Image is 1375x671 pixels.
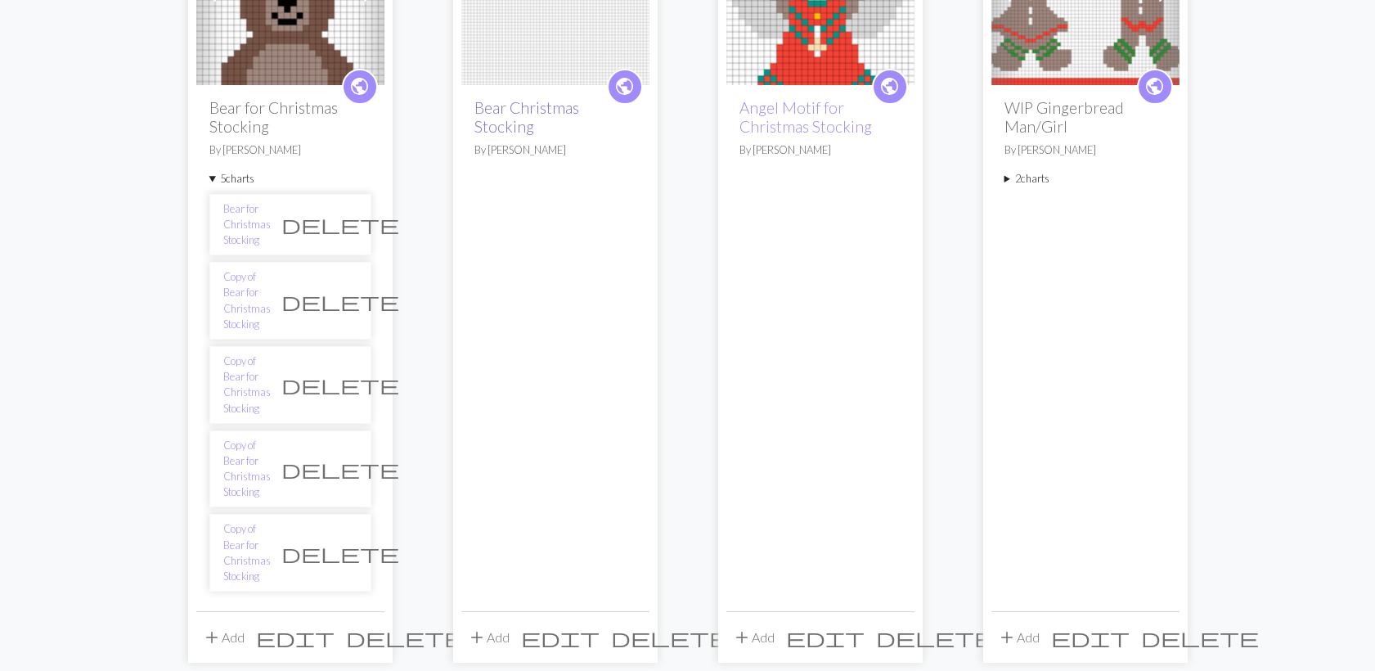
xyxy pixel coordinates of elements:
i: public [879,70,900,103]
a: public [1137,69,1173,105]
summary: 2charts [1004,171,1166,187]
button: Add [726,622,780,653]
p: By [PERSON_NAME] [739,142,901,158]
span: add [997,626,1017,649]
i: public [349,70,370,103]
button: Edit [1045,622,1135,653]
span: public [1144,74,1165,99]
span: delete [346,626,464,649]
button: Edit [780,622,870,653]
p: By [PERSON_NAME] [209,142,371,158]
a: Angel Motif for Christmas Stocking [739,98,872,136]
i: Edit [1051,628,1130,647]
p: By [PERSON_NAME] [1004,142,1166,158]
span: delete [611,626,729,649]
a: public [607,69,643,105]
button: Delete [605,622,735,653]
span: edit [521,626,600,649]
span: add [202,626,222,649]
a: Copy of Bear for Christmas Stocking [223,438,271,501]
p: By [PERSON_NAME] [474,142,636,158]
a: public [342,69,378,105]
span: public [879,74,900,99]
i: public [1144,70,1165,103]
button: Delete chart [271,369,410,400]
summary: 5charts [209,171,371,187]
a: Copy of Bear for Christmas Stocking [223,269,271,332]
span: edit [256,626,335,649]
button: Add [991,622,1045,653]
span: add [732,626,752,649]
a: public [872,69,908,105]
span: edit [1051,626,1130,649]
span: delete [281,213,399,236]
h2: WIP Gingerbread Man/Girl [1004,98,1166,136]
button: Add [461,622,515,653]
button: Edit [515,622,605,653]
span: add [467,626,487,649]
button: Add [196,622,250,653]
span: delete [876,626,994,649]
button: Delete [340,622,470,653]
span: public [614,74,635,99]
span: delete [1141,626,1259,649]
button: Delete [870,622,1000,653]
i: Edit [786,628,865,647]
button: Delete chart [271,538,410,569]
span: public [349,74,370,99]
i: public [614,70,635,103]
span: delete [281,290,399,313]
h2: Bear for Christmas Stocking [209,98,371,136]
i: Edit [521,628,600,647]
span: edit [786,626,865,649]
button: Delete chart [271,286,410,317]
span: delete [281,457,399,480]
i: Edit [256,628,335,647]
a: Bear for Christmas Stocking [223,201,271,249]
button: Edit [250,622,340,653]
button: Delete chart [271,453,410,484]
button: Delete [1135,622,1265,653]
span: delete [281,373,399,396]
a: Bear Christmas Stocking [474,98,579,136]
span: delete [281,542,399,565]
button: Delete chart [271,209,410,240]
a: Copy of Bear for Christmas Stocking [223,521,271,584]
a: Copy of Bear for Christmas Stocking [223,354,271,417]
